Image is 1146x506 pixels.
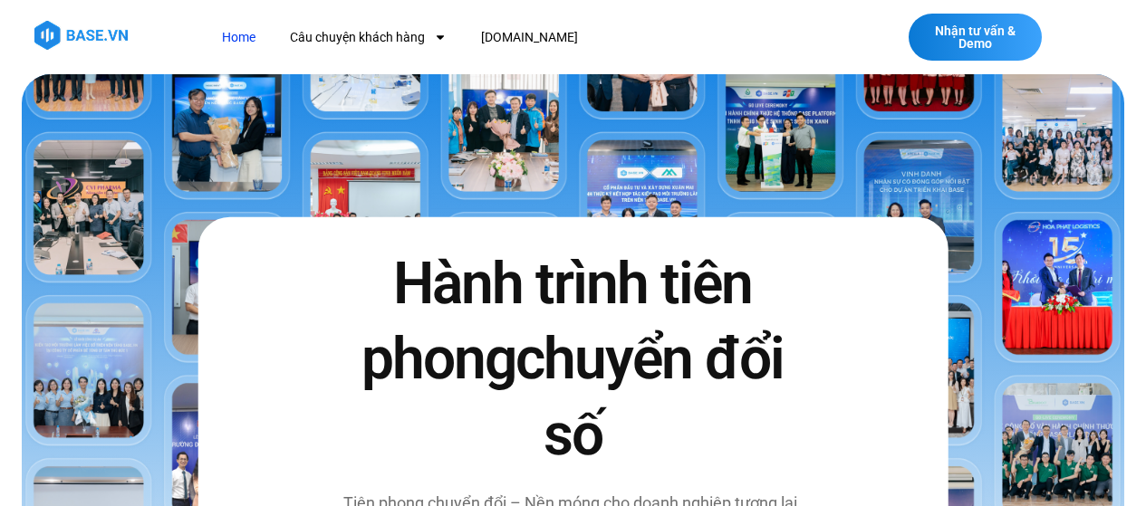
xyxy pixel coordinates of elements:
h2: Hành trình tiên phong [338,246,809,473]
a: Nhận tư vấn & Demo [909,14,1042,61]
a: [DOMAIN_NAME] [467,21,592,54]
nav: Menu [208,21,817,54]
a: Home [208,21,269,54]
a: Câu chuyện khách hàng [276,21,460,54]
span: chuyển đổi số [515,325,784,468]
span: Nhận tư vấn & Demo [927,24,1024,50]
